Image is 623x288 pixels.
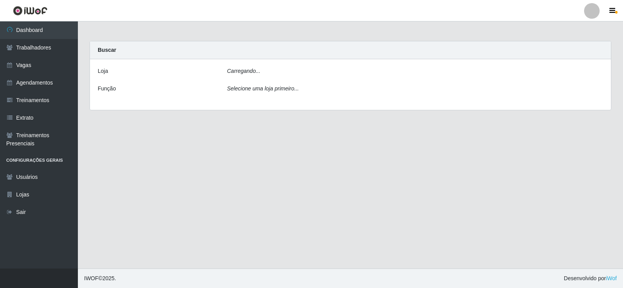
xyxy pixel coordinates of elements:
label: Função [98,85,116,93]
span: © 2025 . [84,274,116,283]
i: Carregando... [227,68,260,74]
a: iWof [606,275,617,281]
i: Selecione uma loja primeiro... [227,85,299,92]
strong: Buscar [98,47,116,53]
img: CoreUI Logo [13,6,48,16]
span: IWOF [84,275,99,281]
label: Loja [98,67,108,75]
span: Desenvolvido por [564,274,617,283]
